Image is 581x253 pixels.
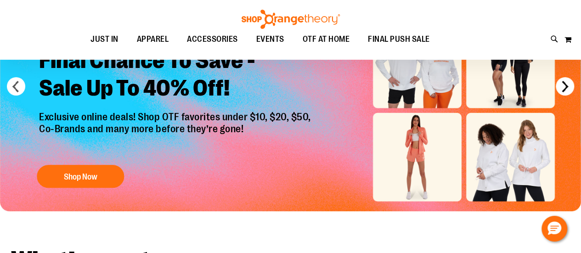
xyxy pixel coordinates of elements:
[137,29,169,50] span: APPAREL
[37,165,124,188] button: Shop Now
[128,29,178,50] a: APPAREL
[293,29,359,50] a: OTF AT HOME
[556,77,574,96] button: next
[187,29,238,50] span: ACCESSORIES
[256,29,284,50] span: EVENTS
[542,216,567,242] button: Hello, have a question? Let’s chat.
[247,29,293,50] a: EVENTS
[90,29,118,50] span: JUST IN
[32,40,320,111] h2: Final Chance To Save - Sale Up To 40% Off!
[178,29,247,50] a: ACCESSORIES
[303,29,350,50] span: OTF AT HOME
[7,77,25,96] button: prev
[32,40,320,193] a: Final Chance To Save -Sale Up To 40% Off! Exclusive online deals! Shop OTF favorites under $10, $...
[240,10,341,29] img: Shop Orangetheory
[359,29,439,50] a: FINAL PUSH SALE
[81,29,128,50] a: JUST IN
[368,29,430,50] span: FINAL PUSH SALE
[32,111,320,156] p: Exclusive online deals! Shop OTF favorites under $10, $20, $50, Co-Brands and many more before th...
